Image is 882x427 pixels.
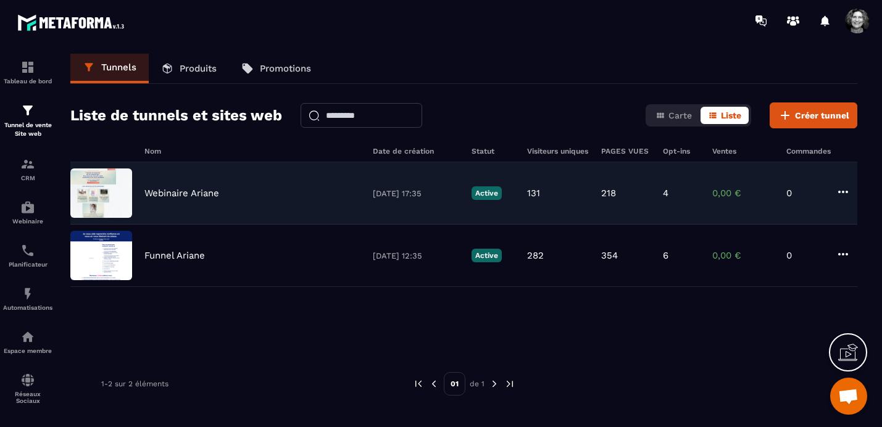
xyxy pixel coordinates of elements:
p: [DATE] 17:35 [373,189,459,198]
p: Tableau de bord [3,78,52,85]
img: automations [20,330,35,344]
img: logo [17,11,128,34]
a: formationformationTunnel de vente Site web [3,94,52,147]
a: schedulerschedulerPlanificateur [3,234,52,277]
img: automations [20,286,35,301]
p: Active [472,186,502,200]
p: 6 [663,250,668,261]
p: Tunnel de vente Site web [3,121,52,138]
h6: Commandes [786,147,831,155]
p: Funnel Ariane [144,250,205,261]
p: 218 [601,188,616,199]
p: Active [472,249,502,262]
h6: Visiteurs uniques [527,147,589,155]
p: CRM [3,175,52,181]
img: prev [428,378,439,389]
a: formationformationCRM [3,147,52,191]
p: 0,00 € [712,250,774,261]
a: Promotions [229,54,323,83]
p: Webinaire Ariane [144,188,219,199]
a: Produits [149,54,229,83]
img: next [489,378,500,389]
div: Ouvrir le chat [830,378,867,415]
span: Créer tunnel [795,109,849,122]
a: social-networksocial-networkRéseaux Sociaux [3,363,52,413]
p: Réseaux Sociaux [3,391,52,404]
span: Liste [721,110,741,120]
p: Webinaire [3,218,52,225]
a: automationsautomationsWebinaire [3,191,52,234]
p: Tunnels [101,62,136,73]
img: formation [20,157,35,172]
img: formation [20,103,35,118]
button: Créer tunnel [770,102,857,128]
img: formation [20,60,35,75]
p: Promotions [260,63,311,74]
p: 0,00 € [712,188,774,199]
p: 4 [663,188,668,199]
p: Planificateur [3,261,52,268]
p: Produits [180,63,217,74]
a: formationformationTableau de bord [3,51,52,94]
p: 131 [527,188,540,199]
h6: Statut [472,147,515,155]
a: automationsautomationsEspace membre [3,320,52,363]
p: 0 [786,250,823,261]
h6: Date de création [373,147,459,155]
p: 0 [786,188,823,199]
h6: Ventes [712,147,774,155]
img: image [70,168,132,218]
span: Carte [668,110,692,120]
img: scheduler [20,243,35,258]
p: 354 [601,250,618,261]
img: social-network [20,373,35,388]
h2: Liste de tunnels et sites web [70,103,282,128]
img: next [504,378,515,389]
a: automationsautomationsAutomatisations [3,277,52,320]
p: de 1 [470,379,485,389]
a: Tunnels [70,54,149,83]
p: 01 [444,372,465,396]
h6: PAGES VUES [601,147,651,155]
p: Automatisations [3,304,52,311]
h6: Opt-ins [663,147,700,155]
p: Espace membre [3,347,52,354]
img: automations [20,200,35,215]
img: image [70,231,132,280]
p: 1-2 sur 2 éléments [101,379,168,388]
img: prev [413,378,424,389]
p: 282 [527,250,544,261]
p: [DATE] 12:35 [373,251,459,260]
button: Liste [701,107,749,124]
h6: Nom [144,147,360,155]
button: Carte [648,107,699,124]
